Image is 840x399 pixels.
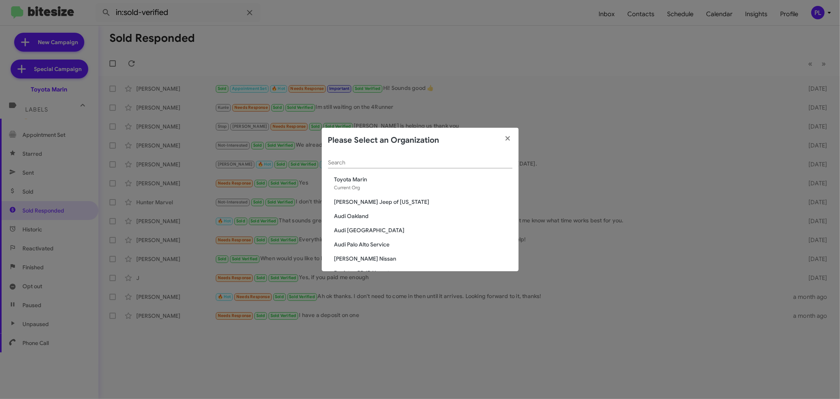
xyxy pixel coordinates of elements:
h2: Please Select an Organization [328,134,439,147]
span: [PERSON_NAME] Nissan [334,255,512,263]
span: Audi Palo Alto Service [334,241,512,248]
span: Audi Oakland [334,212,512,220]
span: Audi [GEOGRAPHIC_DATA] [334,226,512,234]
span: Toyota Marin [334,175,512,183]
span: Banister CDJR Hampton [334,269,512,277]
span: [PERSON_NAME] Jeep of [US_STATE] [334,198,512,206]
span: Current Org [334,185,360,190]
